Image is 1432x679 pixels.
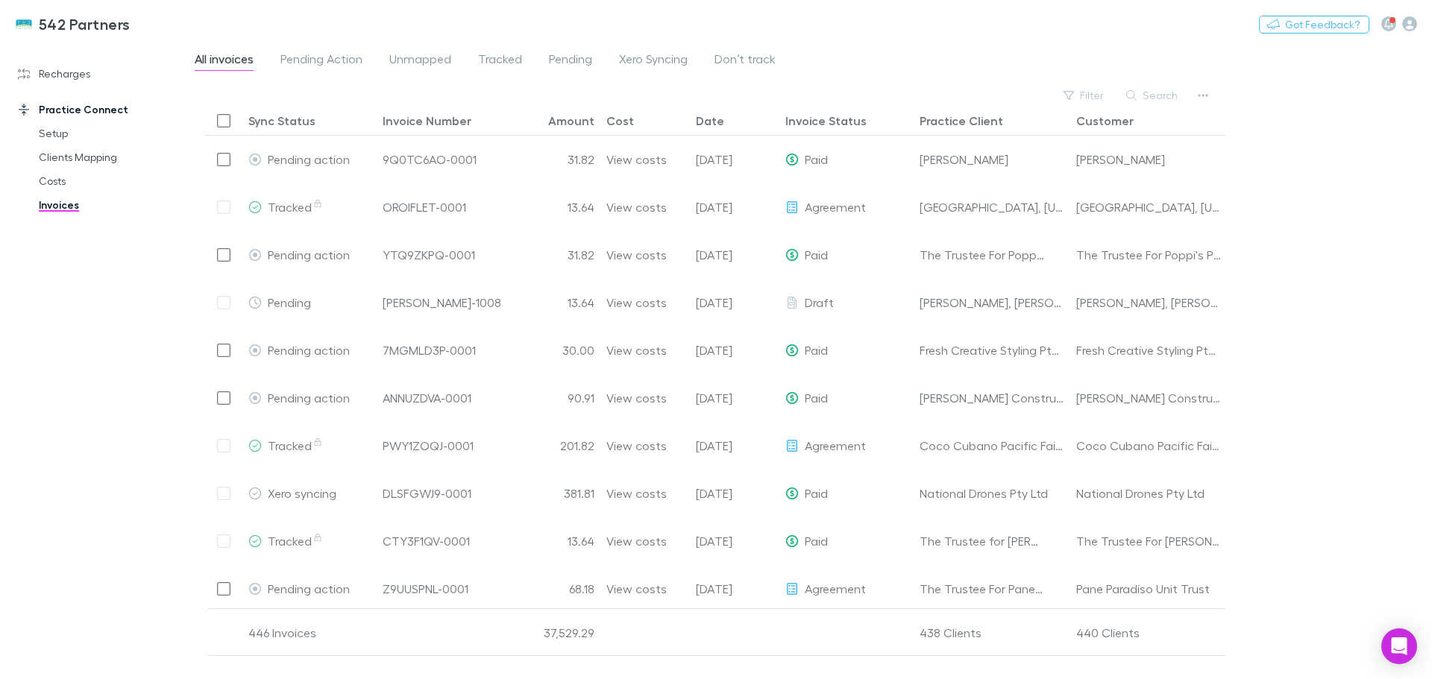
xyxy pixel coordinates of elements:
div: [PERSON_NAME]-1008 [383,279,501,326]
button: Search [1119,86,1187,104]
div: 05 Aug 2025 [690,183,779,231]
a: OROIFLET-0001 [383,183,466,230]
span: Paid [805,343,828,357]
div: The Trustee For Pane Paradiso Unit Trust [920,565,1045,612]
a: Setup [24,121,201,145]
div: View costs [606,183,667,230]
a: DLSFGWJ9-0001 [383,470,471,517]
div: Fresh Creative Styling Pty Ltd [920,326,1064,373]
div: 05 Aug 2025 [690,136,779,183]
a: View costs [606,374,667,421]
span: Unmapped [389,51,451,71]
a: 7MGMLD3P-0001 [383,326,476,373]
div: Coco Cubano Pacific Fair Pty. Ltd. [920,422,1064,469]
div: Z9UUSPNL-0001 [383,565,468,612]
a: View costs [606,470,667,517]
a: PWY1ZOQJ-0001 [383,422,474,469]
a: CTY3F1QV-0001 [383,517,470,564]
span: Pending action [268,247,350,262]
div: 201.82 [511,422,600,470]
a: ANNUZDVA-0001 [383,374,471,421]
div: National Drones Pty Ltd [1076,470,1221,517]
div: Customer [1076,113,1134,128]
div: Open Intercom Messenger [1381,628,1417,664]
div: 05 Aug 2025 [690,422,779,470]
div: Sync Status [248,113,315,128]
span: Agreement [805,581,866,596]
div: 30.00 [511,326,600,374]
a: 9Q0TC6AO-0001 [383,136,477,183]
div: 31.82 [511,231,600,279]
span: Xero syncing [268,486,336,500]
span: Pending [268,295,311,309]
div: [PERSON_NAME] Constructions Pty. Ltd. [920,374,1064,421]
a: View costs [606,565,667,612]
span: Pending action [268,343,350,357]
span: Paid [805,152,828,166]
button: Filter [1056,86,1113,104]
a: Recharges [3,62,201,86]
span: Don’t track [715,51,776,71]
a: Invoices [24,193,201,217]
div: Fresh Creative Styling Pty Ltd [1076,326,1221,373]
div: 31.82 [511,136,600,183]
span: Pending [549,51,592,71]
div: 13.64 [511,279,600,326]
div: 05 Aug 2025 [690,517,779,565]
span: Draft [805,295,834,309]
div: 37,529.29 [511,609,600,657]
span: Tracked [268,200,324,214]
div: 381.81 [511,470,600,517]
div: 438 Clients [914,609,1070,657]
div: 446 Invoices [242,609,377,657]
span: Paid [805,247,828,262]
a: View costs [606,422,667,469]
div: Pane Paradiso Unit Trust [1076,565,1221,612]
span: Pending action [268,391,350,405]
span: Pending action [268,152,350,166]
span: Xero Syncing [619,51,688,71]
div: [GEOGRAPHIC_DATA], [US_STATE] [920,183,1064,230]
div: Amount [548,113,594,128]
a: View costs [606,326,667,373]
div: 440 Clients [1070,609,1227,657]
a: 542 Partners [6,6,139,42]
div: [PERSON_NAME] Constructions Pty. Ltd. [1076,374,1221,421]
a: YTQ9ZKPQ-0001 [383,231,475,278]
div: Date [696,113,724,128]
div: [PERSON_NAME], [PERSON_NAME] [1076,279,1221,326]
a: View costs [606,517,667,564]
div: 05 Aug 2025 [690,565,779,613]
div: 90.91 [511,374,600,422]
a: Clients Mapping [24,145,201,169]
div: 68.18 [511,565,600,613]
div: 13.64 [511,517,600,565]
div: 05 Aug 2025 [690,470,779,517]
span: Paid [805,486,828,500]
span: Agreement [805,200,866,214]
div: 13.64 [511,183,600,231]
div: 05 Sep 2025 [690,279,779,326]
a: Costs [24,169,201,193]
div: The Trustee for [PERSON_NAME] Corporate Executive Trust [920,517,1045,564]
div: Coco Cubano Pacific Fair Pty. Ltd. [1076,422,1221,469]
div: [GEOGRAPHIC_DATA], [US_STATE] [1076,183,1221,230]
a: View costs [606,279,667,326]
div: Invoice Number [383,113,471,128]
div: 05 Aug 2025 [690,231,779,279]
span: Pending Action [280,51,362,71]
a: View costs [606,136,667,183]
